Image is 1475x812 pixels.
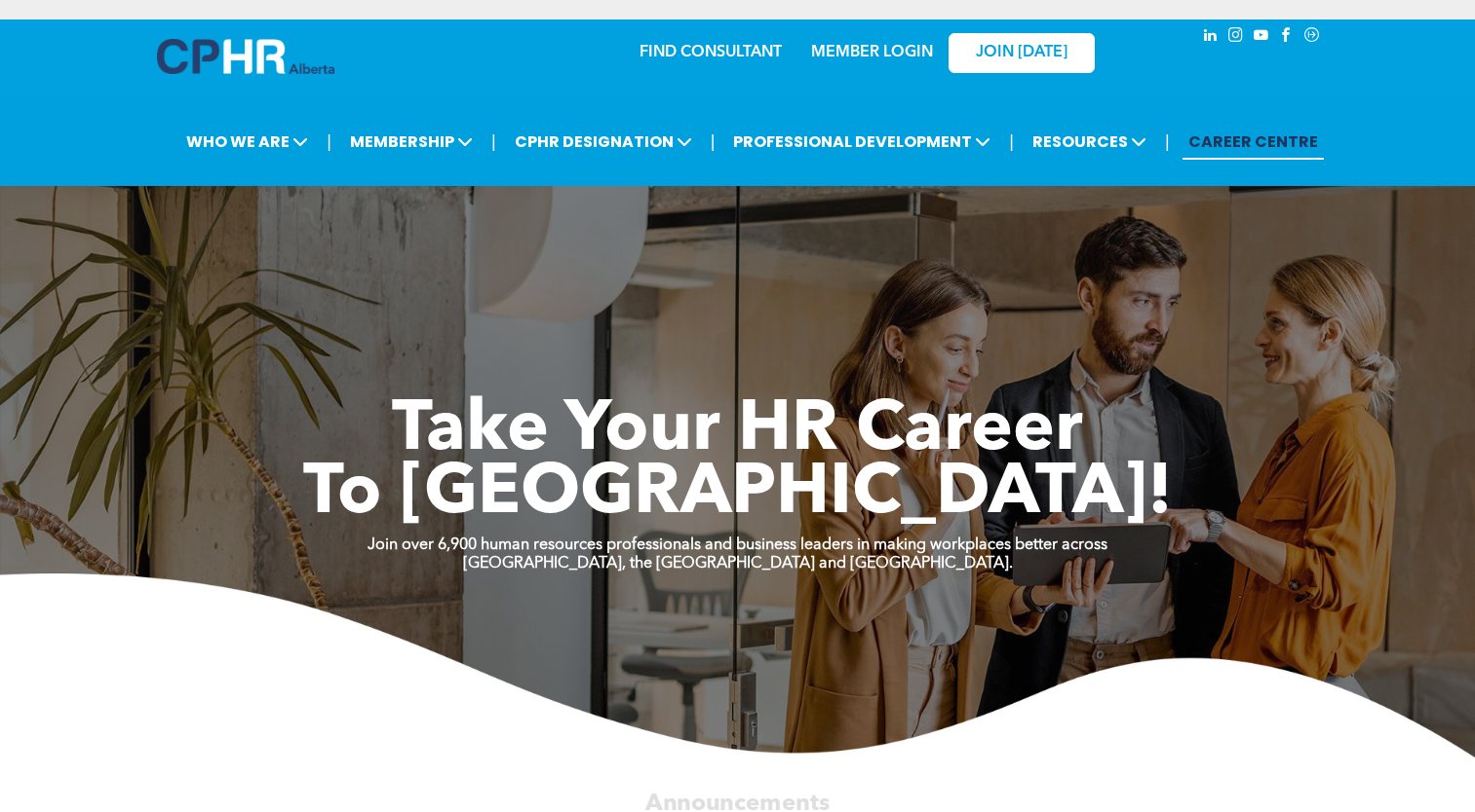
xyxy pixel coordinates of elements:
a: Social network [1301,24,1323,51]
span: To [GEOGRAPHIC_DATA]! [303,460,1173,530]
span: WHO WE ARE [180,124,314,160]
a: instagram [1225,24,1247,51]
li: | [491,122,496,162]
strong: [GEOGRAPHIC_DATA], the [GEOGRAPHIC_DATA] and [GEOGRAPHIC_DATA]. [463,556,1013,572]
span: RESOURCES [1027,124,1152,160]
span: CPHR DESIGNATION [509,124,698,160]
li: | [327,122,331,162]
img: A blue and white logo for cp alberta [157,39,334,74]
a: MEMBER LOGIN [811,45,933,60]
li: | [1165,122,1170,162]
a: linkedin [1200,24,1222,51]
span: Take Your HR Career [392,396,1083,466]
a: youtube [1251,24,1272,51]
span: JOIN [DATE] [976,44,1067,62]
a: facebook [1276,24,1298,51]
span: MEMBERSHIP [344,124,479,160]
a: JOIN [DATE] [949,33,1095,73]
a: FIND CONSULTANT [640,45,782,60]
a: CAREER CENTRE [1183,124,1324,160]
strong: Join over 6,900 human resources professionals and business leaders in making workplaces better ac... [368,537,1107,553]
li: | [1009,122,1014,162]
li: | [711,122,716,162]
span: PROFESSIONAL DEVELOPMENT [727,124,996,160]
